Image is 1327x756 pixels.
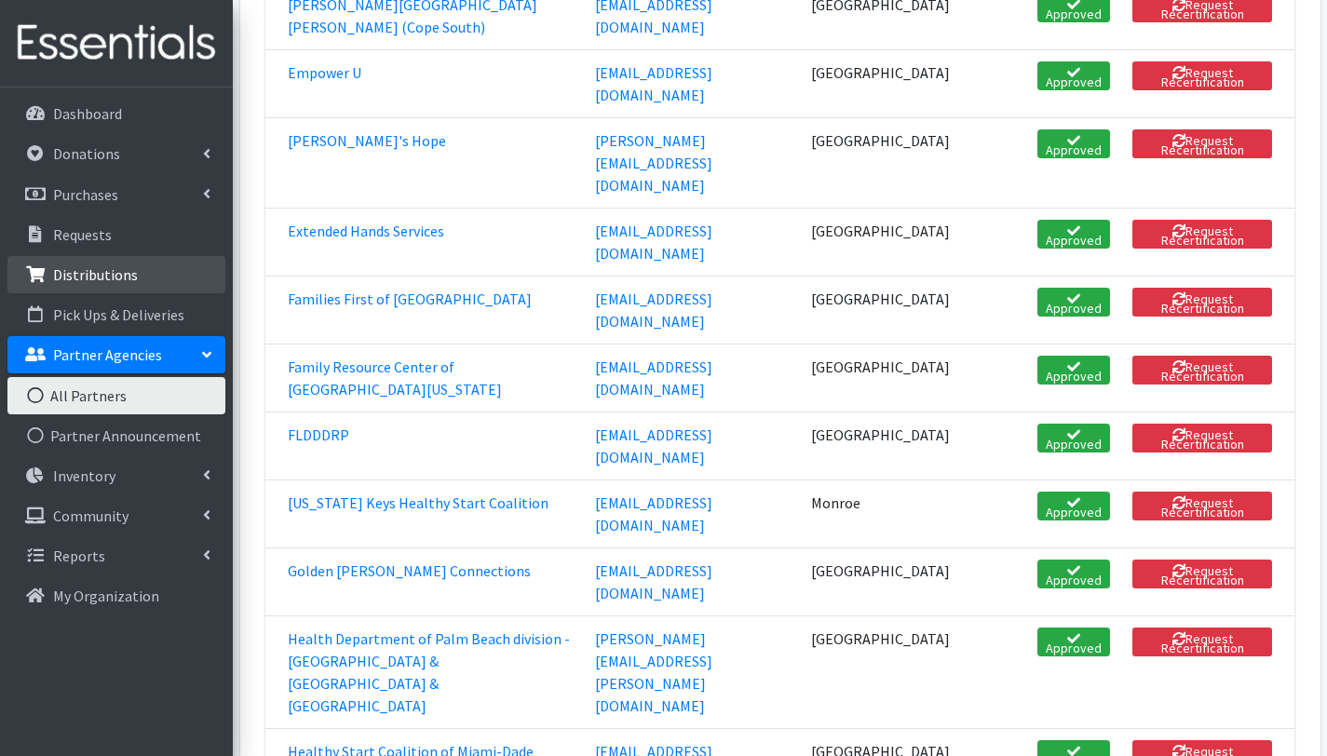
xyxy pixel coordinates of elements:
a: [PERSON_NAME][EMAIL_ADDRESS][DOMAIN_NAME] [595,131,712,195]
a: Approved [1037,129,1110,158]
td: Monroe [800,479,961,547]
a: Distributions [7,256,225,293]
a: Approved [1037,424,1110,452]
a: Pick Ups & Deliveries [7,296,225,333]
a: Approved [1037,560,1110,588]
a: Families First of [GEOGRAPHIC_DATA] [288,290,532,308]
button: Request Recertification [1132,220,1272,249]
button: Request Recertification [1132,492,1272,520]
a: Approved [1037,61,1110,90]
button: Request Recertification [1132,628,1272,656]
a: Partner Announcement [7,417,225,454]
a: Reports [7,537,225,574]
a: [EMAIL_ADDRESS][DOMAIN_NAME] [595,222,712,263]
a: Approved [1037,356,1110,385]
a: [EMAIL_ADDRESS][DOMAIN_NAME] [595,358,712,398]
p: Pick Ups & Deliveries [53,305,184,324]
a: [EMAIL_ADDRESS][DOMAIN_NAME] [595,425,712,466]
p: My Organization [53,587,159,605]
td: [GEOGRAPHIC_DATA] [800,276,961,344]
p: Partner Agencies [53,345,162,364]
a: Approved [1037,628,1110,656]
a: FLDDDRP [288,425,349,444]
a: Community [7,497,225,534]
button: Request Recertification [1132,129,1272,158]
button: Request Recertification [1132,61,1272,90]
a: [EMAIL_ADDRESS][DOMAIN_NAME] [595,63,712,104]
td: [GEOGRAPHIC_DATA] [800,615,961,728]
a: Extended Hands Services [288,222,444,240]
a: [US_STATE] Keys Healthy Start Coalition [288,493,548,512]
td: [GEOGRAPHIC_DATA] [800,344,961,412]
td: [GEOGRAPHIC_DATA] [800,117,961,208]
td: [GEOGRAPHIC_DATA] [800,208,961,276]
button: Request Recertification [1132,356,1272,385]
p: Community [53,506,129,525]
a: [EMAIL_ADDRESS][DOMAIN_NAME] [595,493,712,534]
a: Approved [1037,492,1110,520]
button: Request Recertification [1132,560,1272,588]
td: [GEOGRAPHIC_DATA] [800,49,961,117]
a: Partner Agencies [7,336,225,373]
td: [GEOGRAPHIC_DATA] [800,412,961,479]
a: [EMAIL_ADDRESS][DOMAIN_NAME] [595,290,712,331]
a: Approved [1037,288,1110,317]
a: [PERSON_NAME][EMAIL_ADDRESS][PERSON_NAME][DOMAIN_NAME] [595,629,712,715]
button: Request Recertification [1132,288,1272,317]
a: Purchases [7,176,225,213]
p: Purchases [53,185,118,204]
button: Request Recertification [1132,424,1272,452]
p: Distributions [53,265,138,284]
a: [EMAIL_ADDRESS][DOMAIN_NAME] [595,561,712,602]
td: [GEOGRAPHIC_DATA] [800,547,961,615]
a: Approved [1037,220,1110,249]
a: [PERSON_NAME]'s Hope [288,131,446,150]
a: Empower U [288,63,361,82]
a: Golden [PERSON_NAME] Connections [288,561,531,580]
p: Requests [53,225,112,244]
a: All Partners [7,377,225,414]
a: Requests [7,216,225,253]
a: Donations [7,135,225,172]
p: Reports [53,547,105,565]
p: Donations [53,144,120,163]
a: My Organization [7,577,225,614]
img: HumanEssentials [7,12,225,74]
a: Inventory [7,457,225,494]
p: Inventory [53,466,115,485]
a: Dashboard [7,95,225,132]
p: Dashboard [53,104,122,123]
a: Health Department of Palm Beach division - [GEOGRAPHIC_DATA] & [GEOGRAPHIC_DATA] & [GEOGRAPHIC_DATA] [288,629,570,715]
a: Family Resource Center of [GEOGRAPHIC_DATA][US_STATE] [288,358,502,398]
